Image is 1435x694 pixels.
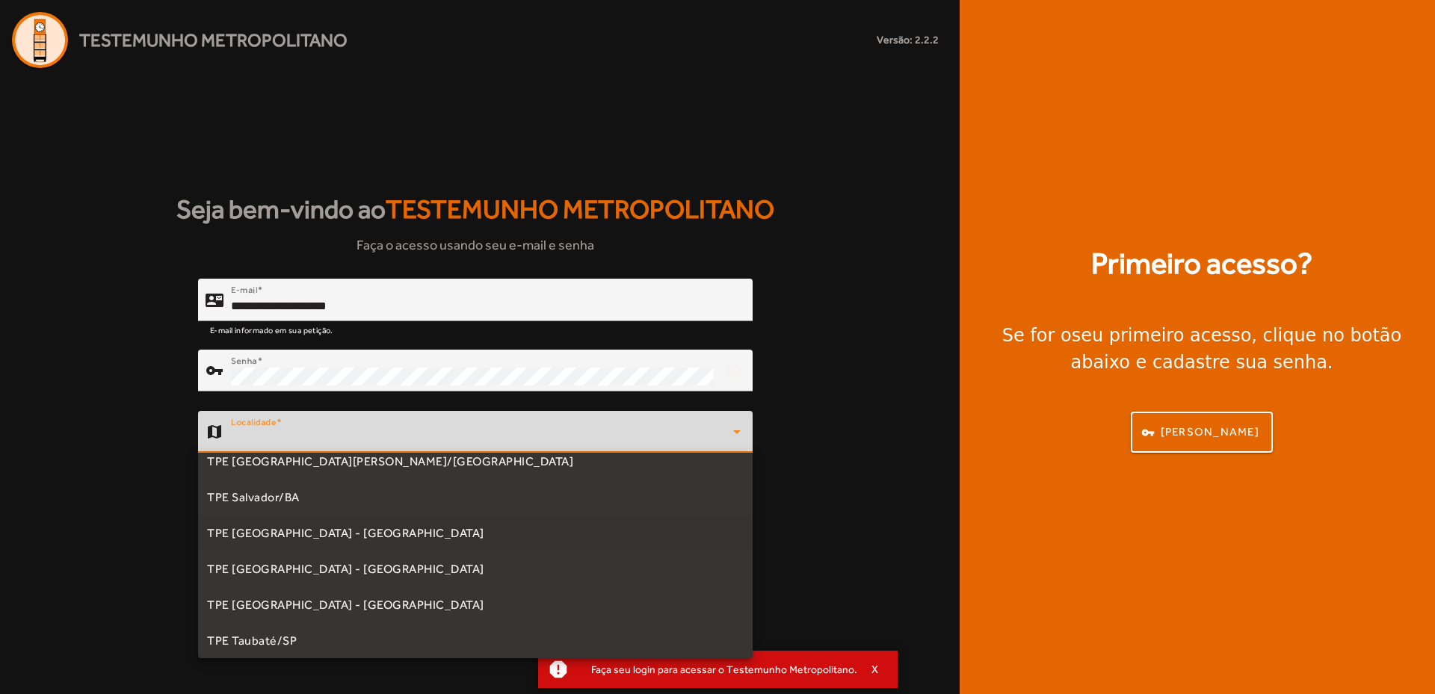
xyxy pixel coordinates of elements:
span: TPE Salvador/BA [207,489,300,506]
span: TPE [GEOGRAPHIC_DATA] - [GEOGRAPHIC_DATA] [207,560,484,578]
span: TPE [GEOGRAPHIC_DATA] - [GEOGRAPHIC_DATA] [207,524,484,542]
span: TPE [GEOGRAPHIC_DATA] - [GEOGRAPHIC_DATA] [207,596,484,614]
span: TPE Taubaté/SP [207,632,297,650]
span: TPE [GEOGRAPHIC_DATA][PERSON_NAME]/[GEOGRAPHIC_DATA] [207,453,573,471]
